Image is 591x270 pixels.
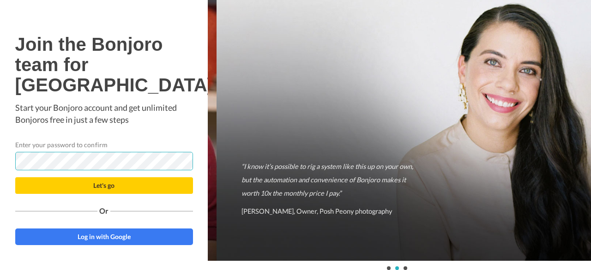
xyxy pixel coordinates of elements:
h1: Join the Bonjoro team for [15,34,193,95]
button: Let's go [15,177,193,194]
span: Log in with Google [78,233,131,240]
p: “I know it’s possible to rig a system like this up on your own, but the automation and convenienc... [241,160,415,200]
p: [PERSON_NAME], Owner, Posh Peony photography [241,204,415,218]
p: Start your Bonjoro account and get unlimited Bonjoros free in just a few steps [15,102,193,126]
a: Log in with Google [15,228,193,245]
span: Or [97,208,110,214]
b: [GEOGRAPHIC_DATA] [15,75,214,95]
label: Enter your password to confirm [15,140,108,150]
span: Let's go [93,181,115,189]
